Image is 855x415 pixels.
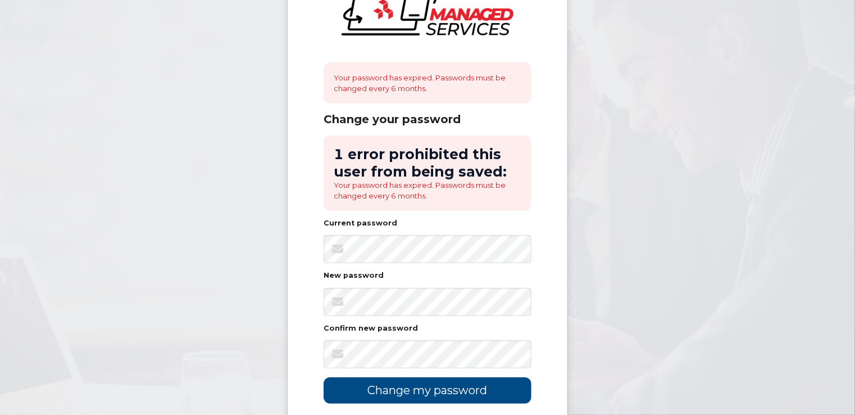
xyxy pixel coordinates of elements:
[324,325,418,332] label: Confirm new password
[324,112,531,127] div: Change your password
[334,146,521,180] h2: 1 error prohibited this user from being saved:
[334,180,521,201] li: Your password has expired. Passwords must be changed every 6 months.
[324,272,384,279] label: New password
[324,377,531,404] input: Change my password
[324,220,397,227] label: Current password
[324,62,531,103] div: Your password has expired. Passwords must be changed every 6 months.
